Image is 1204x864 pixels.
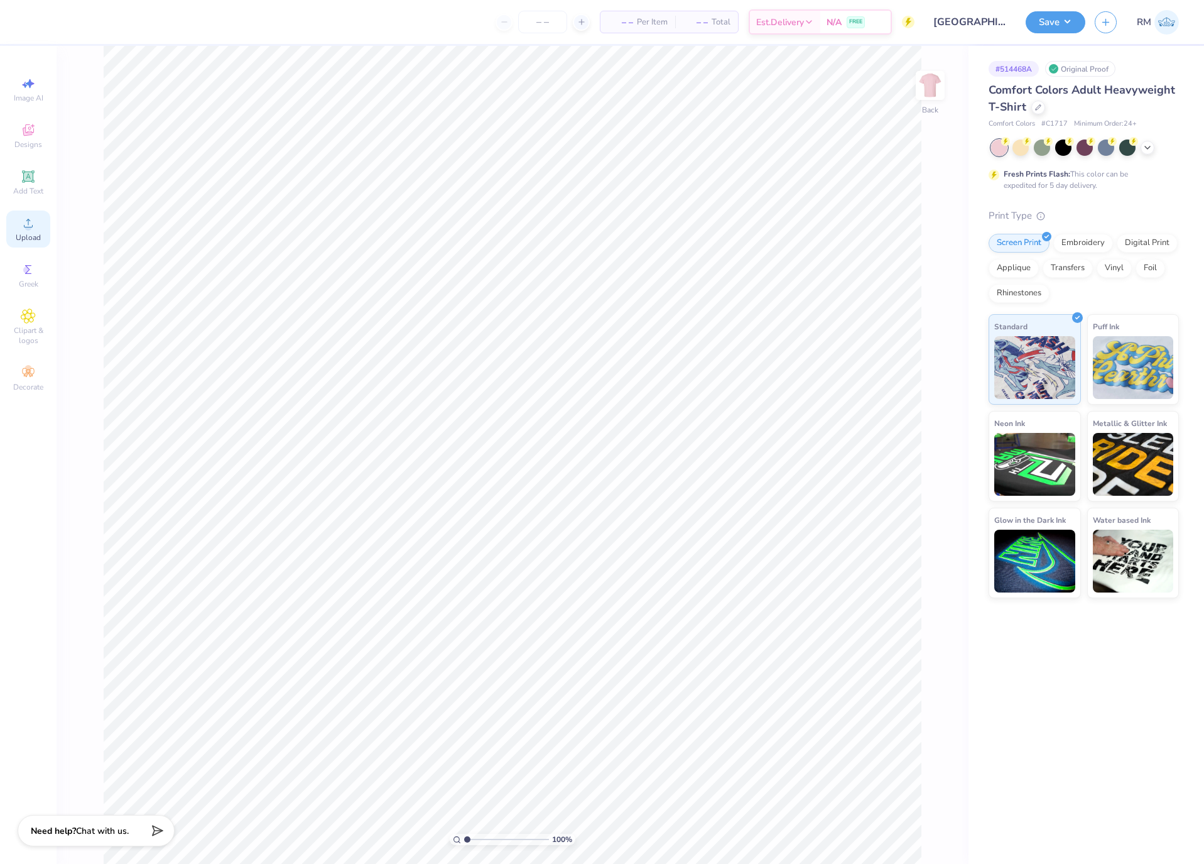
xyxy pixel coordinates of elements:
[518,11,567,33] input: – –
[1026,11,1085,33] button: Save
[1043,259,1093,278] div: Transfers
[849,18,862,26] span: FREE
[13,186,43,196] span: Add Text
[989,82,1175,114] span: Comfort Colors Adult Heavyweight T-Shirt
[1154,10,1179,35] img: Ronald Manipon
[1097,259,1132,278] div: Vinyl
[552,834,572,845] span: 100 %
[994,336,1075,399] img: Standard
[683,16,708,29] span: – –
[989,259,1039,278] div: Applique
[16,232,41,243] span: Upload
[1093,320,1119,333] span: Puff Ink
[1074,119,1137,129] span: Minimum Order: 24 +
[14,139,42,150] span: Designs
[989,209,1179,223] div: Print Type
[637,16,668,29] span: Per Item
[989,119,1035,129] span: Comfort Colors
[1004,168,1158,191] div: This color can be expedited for 5 day delivery.
[918,73,943,98] img: Back
[994,320,1028,333] span: Standard
[1136,259,1165,278] div: Foil
[1045,61,1115,77] div: Original Proof
[1117,234,1178,253] div: Digital Print
[1053,234,1113,253] div: Embroidery
[1093,530,1174,593] img: Water based Ink
[31,825,76,837] strong: Need help?
[922,104,938,116] div: Back
[1093,513,1151,527] span: Water based Ink
[1137,10,1179,35] a: RM
[756,16,804,29] span: Est. Delivery
[1093,336,1174,399] img: Puff Ink
[827,16,842,29] span: N/A
[14,93,43,103] span: Image AI
[1004,169,1070,179] strong: Fresh Prints Flash:
[1093,417,1167,430] span: Metallic & Glitter Ink
[989,234,1049,253] div: Screen Print
[1137,15,1151,30] span: RM
[712,16,730,29] span: Total
[6,325,50,346] span: Clipart & logos
[1093,433,1174,496] img: Metallic & Glitter Ink
[13,382,43,392] span: Decorate
[994,513,1066,527] span: Glow in the Dark Ink
[994,417,1025,430] span: Neon Ink
[76,825,129,837] span: Chat with us.
[608,16,633,29] span: – –
[994,530,1075,593] img: Glow in the Dark Ink
[989,284,1049,303] div: Rhinestones
[1041,119,1068,129] span: # C1717
[19,279,38,289] span: Greek
[994,433,1075,496] img: Neon Ink
[989,61,1039,77] div: # 514468A
[924,9,1016,35] input: Untitled Design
